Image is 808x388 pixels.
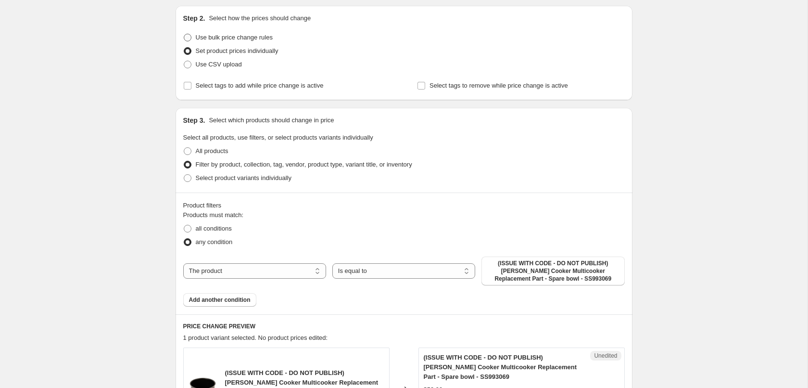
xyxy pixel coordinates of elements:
span: Select product variants individually [196,174,291,181]
h2: Step 3. [183,116,205,125]
span: all conditions [196,225,232,232]
h6: PRICE CHANGE PREVIEW [183,323,625,330]
button: Add another condition [183,293,256,307]
button: (ISSUE WITH CODE - DO NOT PUBLISH) Tefal Rice Cooker Multicooker Replacement Part - Spare bowl - ... [481,257,624,285]
span: Set product prices individually [196,47,278,54]
span: Add another condition [189,296,251,304]
div: Product filters [183,201,625,210]
span: (ISSUE WITH CODE - DO NOT PUBLISH) [PERSON_NAME] Cooker Multicooker Replacement Part - Spare bowl... [424,354,577,380]
span: Select tags to add while price change is active [196,82,324,89]
span: Use bulk price change rules [196,34,273,41]
span: 1 product variant selected. No product prices edited: [183,334,328,341]
p: Select which products should change in price [209,116,334,125]
span: any condition [196,238,233,246]
span: (ISSUE WITH CODE - DO NOT PUBLISH) [PERSON_NAME] Cooker Multicooker Replacement Part - Spare bowl... [487,259,619,283]
span: Products must match: [183,211,244,219]
span: Filter by product, collection, tag, vendor, product type, variant title, or inventory [196,161,412,168]
span: Select all products, use filters, or select products variants individually [183,134,373,141]
p: Select how the prices should change [209,13,311,23]
h2: Step 2. [183,13,205,23]
span: All products [196,147,228,155]
span: Use CSV upload [196,61,242,68]
span: Unedited [594,352,617,360]
span: Select tags to remove while price change is active [429,82,568,89]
